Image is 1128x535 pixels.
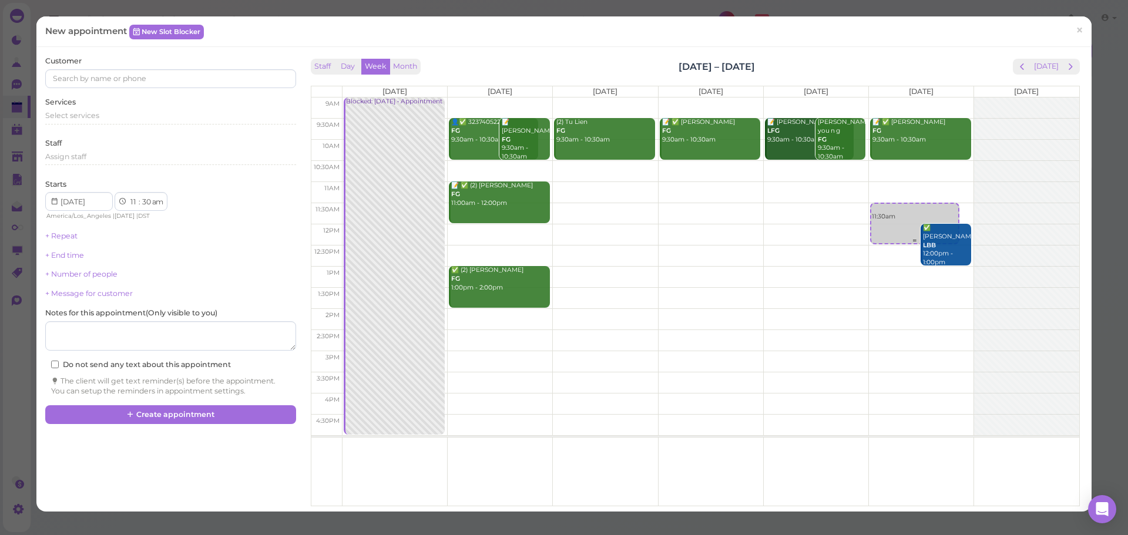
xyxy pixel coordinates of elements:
span: 3:30pm [317,375,340,382]
b: FG [556,127,565,134]
span: 3pm [325,354,340,361]
button: Create appointment [45,405,296,424]
span: [DATE] [593,87,617,96]
b: FG [451,127,460,134]
div: ✅ (2) [PERSON_NAME] 1:00pm - 2:00pm [451,266,550,292]
span: 2:30pm [317,332,340,340]
div: 👤✅ 3237405225 9:30am - 10:30am [451,118,538,144]
a: + Message for customer [45,289,133,298]
span: 12pm [323,227,340,234]
span: 9:30am [317,121,340,129]
span: × [1076,22,1083,39]
span: [DATE] [804,87,828,96]
div: 11:30am [871,204,958,221]
span: 4pm [325,396,340,403]
button: prev [1013,59,1031,75]
div: 📝 ✅ [PERSON_NAME] 9:30am - 10:30am [872,118,971,144]
button: next [1062,59,1080,75]
input: Search by name or phone [45,69,296,88]
span: [DATE] [115,212,135,220]
b: LBB [923,241,936,249]
b: FG [502,136,511,143]
input: Do not send any text about this appointment [51,361,59,368]
span: 4:30pm [316,417,340,425]
div: | | [45,211,176,221]
label: Staff [45,138,62,149]
button: [DATE] [1030,59,1062,75]
span: 11am [324,184,340,192]
span: Select services [45,111,99,120]
label: Services [45,97,76,107]
div: ✅ [PERSON_NAME] 12:00pm - 1:00pm [922,224,971,267]
b: FG [662,127,671,134]
div: Open Intercom Messenger [1088,495,1116,523]
a: + End time [45,251,84,260]
label: Customer [45,56,82,66]
span: 11:30am [315,206,340,213]
div: The client will get text reminder(s) before the appointment. You can setup the reminders in appoi... [51,376,290,397]
div: 📝 ✅ (2) [PERSON_NAME] 11:00am - 12:00pm [451,181,550,207]
b: LFG [767,127,780,134]
b: FG [818,136,827,143]
a: + Number of people [45,270,117,278]
b: FG [872,127,881,134]
span: [DATE] [1014,87,1039,96]
button: Month [390,59,421,75]
span: 2pm [325,311,340,319]
div: 📝 ✅ [PERSON_NAME] 9:30am - 10:30am [662,118,761,144]
span: America/Los_Angeles [46,212,111,220]
span: 10:30am [314,163,340,171]
button: Staff [311,59,334,75]
h2: [DATE] – [DATE] [679,60,755,73]
b: FG [451,275,460,282]
span: Assign staff [45,152,86,161]
span: 9am [325,100,340,107]
span: [DATE] [699,87,723,96]
span: DST [138,212,150,220]
span: 1pm [327,269,340,277]
label: Starts [45,179,66,190]
div: 📝 [PERSON_NAME] 9:30am - 10:30am [501,118,550,161]
span: [DATE] [909,87,934,96]
span: [DATE] [382,87,407,96]
span: 12:30pm [314,248,340,255]
label: Do not send any text about this appointment [51,359,231,370]
b: FG [451,190,460,198]
label: Notes for this appointment ( Only visible to you ) [45,308,217,318]
div: (2) Tu Lien 9:30am - 10:30am [556,118,655,144]
span: [DATE] [488,87,512,96]
a: New Slot Blocker [129,25,204,39]
a: + Repeat [45,231,78,240]
div: [PERSON_NAME] you n g 9:30am - 10:30am [817,118,866,161]
span: New appointment [45,25,129,36]
button: Day [334,59,362,75]
button: Week [361,59,390,75]
div: 📝 [PERSON_NAME] 9:30am - 10:30am [767,118,854,144]
span: 1:30pm [318,290,340,298]
span: 10am [323,142,340,150]
div: Blocked: [DATE] • Appointment [345,97,445,106]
